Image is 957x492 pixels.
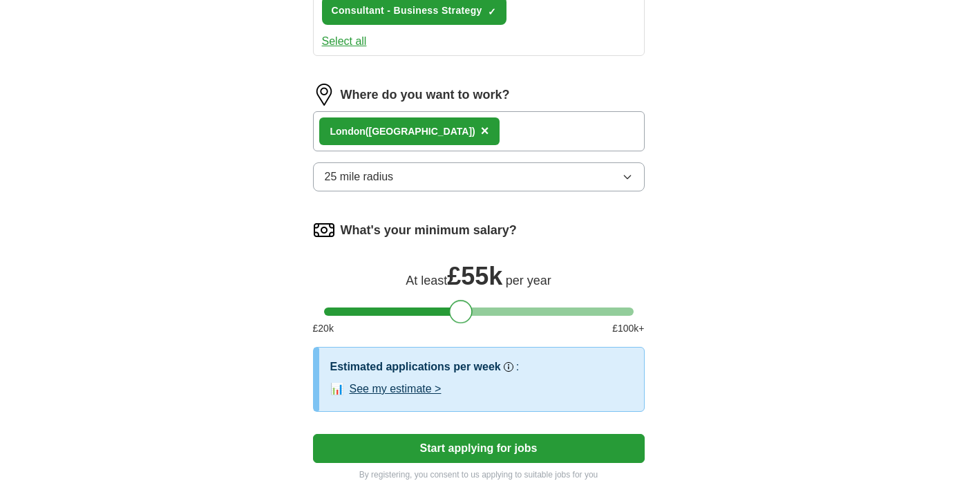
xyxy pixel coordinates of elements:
[516,359,519,375] h3: :
[313,219,335,241] img: salary.png
[506,274,551,287] span: per year
[313,162,645,191] button: 25 mile radius
[313,434,645,463] button: Start applying for jobs
[481,121,489,142] button: ×
[330,359,501,375] h3: Estimated applications per week
[330,126,348,137] strong: Lon
[325,169,394,185] span: 25 mile radius
[481,123,489,138] span: ×
[447,262,502,290] span: £ 55k
[332,3,482,18] span: Consultant - Business Strategy
[330,381,344,397] span: 📊
[330,124,475,139] div: don
[322,33,367,50] button: Select all
[313,469,645,481] p: By registering, you consent to us applying to suitable jobs for you
[341,86,510,104] label: Where do you want to work?
[488,6,496,17] span: ✓
[406,274,447,287] span: At least
[341,221,517,240] label: What's your minimum salary?
[313,321,334,336] span: £ 20 k
[366,126,475,137] span: ([GEOGRAPHIC_DATA])
[313,84,335,106] img: location.png
[350,381,442,397] button: See my estimate >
